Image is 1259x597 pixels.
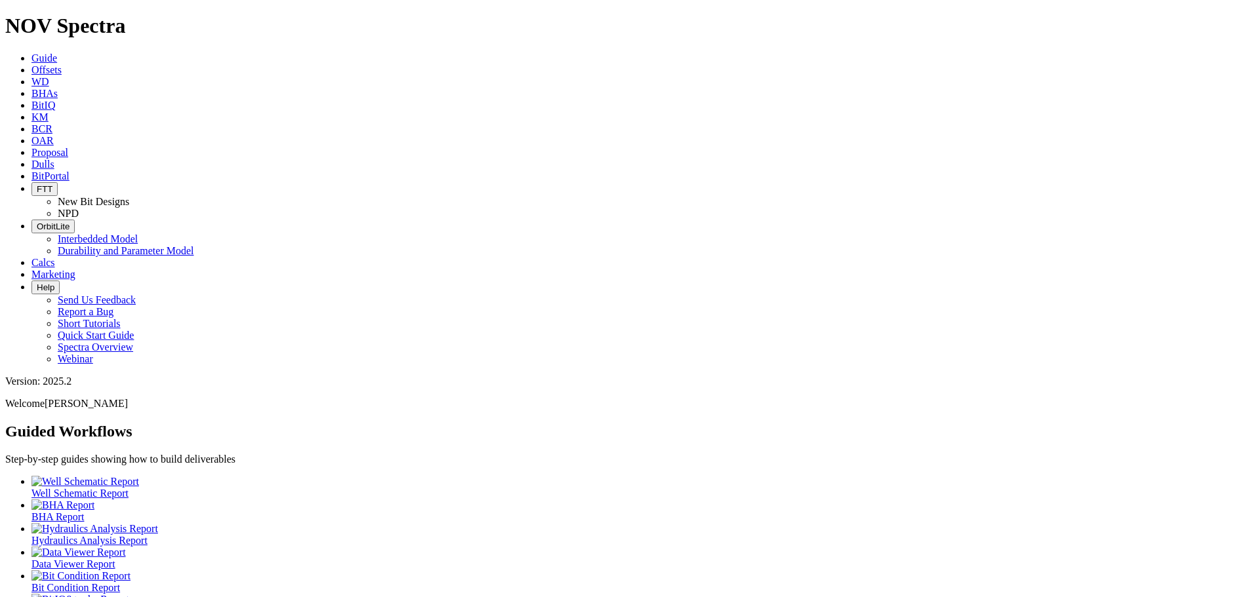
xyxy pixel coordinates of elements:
a: Short Tutorials [58,318,121,329]
a: KM [31,111,49,123]
a: Webinar [58,353,93,364]
a: BHAs [31,88,58,99]
a: WD [31,76,49,87]
span: FTT [37,184,52,194]
a: Send Us Feedback [58,294,136,305]
a: Calcs [31,257,55,268]
a: Data Viewer Report Data Viewer Report [31,547,1254,569]
span: Help [37,282,54,292]
button: Help [31,280,60,294]
p: Step-by-step guides showing how to build deliverables [5,453,1254,465]
button: FTT [31,182,58,196]
a: Spectra Overview [58,341,133,353]
img: BHA Report [31,499,94,511]
span: Well Schematic Report [31,488,129,499]
a: Durability and Parameter Model [58,245,194,256]
a: Guide [31,52,57,64]
button: OrbitLite [31,220,75,233]
a: Interbedded Model [58,233,138,244]
a: Quick Start Guide [58,330,134,341]
a: Bit Condition Report Bit Condition Report [31,570,1254,593]
img: Hydraulics Analysis Report [31,523,158,535]
h2: Guided Workflows [5,423,1254,440]
a: NPD [58,208,79,219]
a: Offsets [31,64,62,75]
h1: NOV Spectra [5,14,1254,38]
a: Proposal [31,147,68,158]
img: Bit Condition Report [31,570,130,582]
img: Data Viewer Report [31,547,126,558]
span: [PERSON_NAME] [45,398,128,409]
span: OrbitLite [37,221,70,231]
a: Hydraulics Analysis Report Hydraulics Analysis Report [31,523,1254,546]
a: BHA Report BHA Report [31,499,1254,522]
img: Well Schematic Report [31,476,139,488]
a: Well Schematic Report Well Schematic Report [31,476,1254,499]
span: BHA Report [31,511,84,522]
span: Data Viewer Report [31,558,115,569]
p: Welcome [5,398,1254,410]
a: Marketing [31,269,75,280]
a: BCR [31,123,52,134]
a: Report a Bug [58,306,113,317]
a: Dulls [31,159,54,170]
a: OAR [31,135,54,146]
a: BitPortal [31,170,70,182]
a: New Bit Designs [58,196,129,207]
a: BitIQ [31,100,55,111]
div: Version: 2025.2 [5,376,1254,387]
span: Hydraulics Analysis Report [31,535,148,546]
span: Bit Condition Report [31,582,120,593]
